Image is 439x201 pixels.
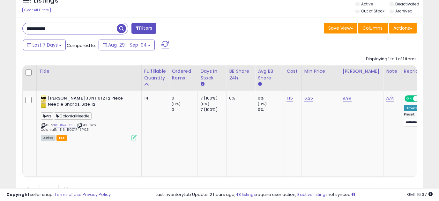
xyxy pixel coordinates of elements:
[258,68,281,81] div: Avg BB Share
[296,191,328,197] a: 9 active listings
[286,95,293,101] a: 1.15
[304,68,337,75] div: Min Price
[41,135,56,141] span: All listings currently available for purchase on Amazon
[23,40,66,50] button: Last 7 Days
[200,68,224,81] div: Days In Stock
[172,101,181,107] small: (0%)
[235,191,256,197] a: 48 listings
[6,192,111,198] div: seller snap | |
[172,107,197,113] div: 0
[404,68,431,75] div: Repricing
[405,96,413,101] span: ON
[258,95,284,101] div: 0%
[200,101,209,107] small: (0%)
[324,23,357,33] button: Save View
[48,95,125,109] b: [PERSON_NAME] JJN11012 12 Piece Needle Sharps, Size 12
[27,186,73,192] span: Show: entries
[200,107,226,113] div: 7 (100%)
[229,95,250,101] div: 0%
[83,191,111,197] a: Privacy Policy
[229,68,252,81] div: BB Share 24h.
[156,192,433,198] div: Last InventoryLab Update: 2 hours ago, require user action, not synced.
[286,68,299,75] div: Cost
[99,40,155,50] button: Aug-29 - Sep-04
[407,191,433,197] span: 2025-09-12 16:37 GMT
[33,42,58,48] span: Last 7 Days
[395,1,419,7] label: Deactivated
[55,191,82,197] a: Terms of Use
[200,81,204,87] small: Days In Stock.
[395,8,413,14] label: Archived
[144,95,164,101] div: 14
[144,68,166,81] div: Fulfillable Quantity
[258,81,262,87] small: Avg BB Share.
[389,23,417,33] button: Actions
[343,68,381,75] div: [PERSON_NAME]
[258,101,267,107] small: (0%)
[41,112,53,120] span: ws
[361,1,373,7] label: Active
[39,68,139,75] div: Title
[41,95,46,108] img: 41eOtMswJyL._SL40_.jpg
[54,123,76,128] a: B001R4SYCE
[386,95,394,101] a: N/A
[258,107,284,113] div: 0%
[56,135,67,141] span: FBA
[404,105,429,111] div: Amazon AI *
[54,112,91,120] span: ColonialNeedle
[343,95,352,101] a: 9.99
[366,56,417,62] div: Displaying 1 to 1 of 1 items
[22,7,51,13] div: Clear All Filters
[67,42,96,48] span: Compared to:
[362,25,383,31] span: Columns
[172,68,195,81] div: Ordered Items
[304,95,313,101] a: 6.25
[108,42,147,48] span: Aug-29 - Sep-04
[358,23,388,33] button: Columns
[404,112,429,126] div: Preset:
[41,123,98,132] span: | SKU: WS-ColonialN_1.15_B001R4SYCE_
[386,68,398,75] div: Note
[6,191,30,197] strong: Copyright
[131,23,156,34] button: Filters
[41,95,137,140] div: ASIN:
[361,8,384,14] label: Out of Stock
[200,95,226,101] div: 7 (100%)
[172,95,197,101] div: 0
